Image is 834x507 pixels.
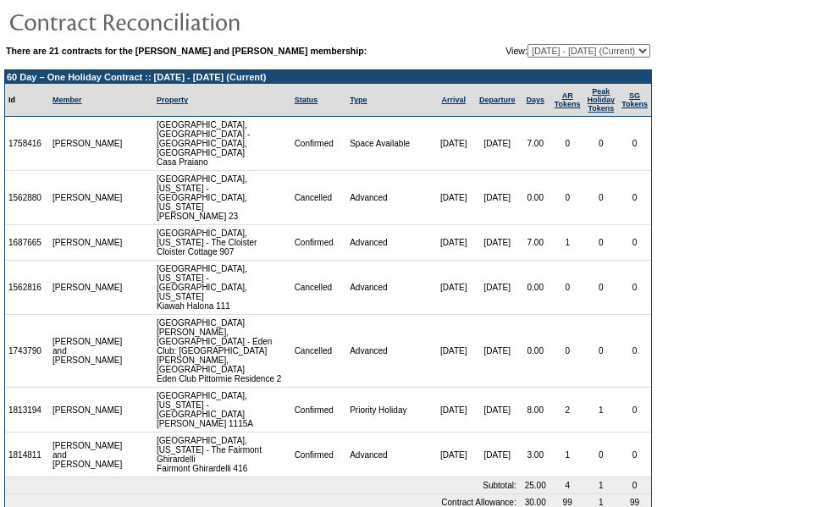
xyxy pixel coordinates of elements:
td: Confirmed [291,388,347,433]
td: 0 [618,117,651,171]
td: 1687665 [5,225,49,261]
td: Priority Holiday [346,388,432,433]
a: SGTokens [621,91,648,108]
td: [DATE] [432,433,474,477]
td: 25.00 [520,477,551,494]
td: 0 [618,433,651,477]
td: 0 [618,477,651,494]
td: 1562880 [5,171,49,225]
td: 0 [584,433,619,477]
td: 1814811 [5,433,49,477]
td: [PERSON_NAME] [49,388,126,433]
td: Advanced [346,433,432,477]
td: Confirmed [291,117,347,171]
td: [DATE] [475,315,520,388]
td: 0 [584,315,619,388]
td: 0 [551,315,584,388]
td: [GEOGRAPHIC_DATA][PERSON_NAME], [GEOGRAPHIC_DATA] - Eden Club: [GEOGRAPHIC_DATA][PERSON_NAME], [G... [153,315,291,388]
td: [PERSON_NAME] [49,117,126,171]
a: Arrival [441,96,466,104]
td: 7.00 [520,117,551,171]
td: [DATE] [475,171,520,225]
td: 0 [618,171,651,225]
td: 0 [584,117,619,171]
td: 0 [618,261,651,315]
td: [PERSON_NAME] [49,225,126,261]
td: [DATE] [475,117,520,171]
a: Member [52,96,82,104]
td: 1562816 [5,261,49,315]
td: 1758416 [5,117,49,171]
td: Subtotal: [5,477,520,494]
a: Days [526,96,544,104]
td: 1 [551,433,584,477]
td: 0 [551,171,584,225]
td: 0 [551,117,584,171]
td: [DATE] [475,261,520,315]
td: [DATE] [475,225,520,261]
td: 2 [551,388,584,433]
td: Advanced [346,171,432,225]
td: 4 [551,477,584,494]
td: Id [5,84,49,117]
a: ARTokens [555,91,581,108]
td: [GEOGRAPHIC_DATA], [GEOGRAPHIC_DATA] - [GEOGRAPHIC_DATA], [GEOGRAPHIC_DATA] Casa Praiano [153,117,291,171]
td: Advanced [346,225,432,261]
td: [PERSON_NAME] and [PERSON_NAME] [49,433,126,477]
td: 60 Day – One Holiday Contract :: [DATE] - [DATE] (Current) [5,70,651,84]
td: Advanced [346,261,432,315]
td: View: [467,44,650,58]
td: 1 [584,388,619,433]
a: Type [350,96,367,104]
td: 0 [584,171,619,225]
td: 0.00 [520,261,551,315]
td: 0 [618,315,651,388]
td: [GEOGRAPHIC_DATA], [US_STATE] - [GEOGRAPHIC_DATA], [US_STATE] [PERSON_NAME] 23 [153,171,291,225]
td: 1 [551,225,584,261]
td: [DATE] [475,388,520,433]
td: [DATE] [432,388,474,433]
td: 1 [584,477,619,494]
td: 1743790 [5,315,49,388]
td: [DATE] [475,433,520,477]
a: Departure [479,96,516,104]
td: [DATE] [432,225,474,261]
td: 8.00 [520,388,551,433]
td: Space Available [346,117,432,171]
td: 7.00 [520,225,551,261]
td: 0.00 [520,315,551,388]
img: pgTtlContractReconciliation.gif [8,4,347,38]
td: Advanced [346,315,432,388]
td: Cancelled [291,315,347,388]
td: Cancelled [291,261,347,315]
td: [GEOGRAPHIC_DATA], [US_STATE] - The Fairmont Ghirardelli Fairmont Ghirardelli 416 [153,433,291,477]
a: Peak HolidayTokens [588,87,616,113]
td: 0 [618,388,651,433]
a: Status [295,96,318,104]
td: Confirmed [291,433,347,477]
td: 0.00 [520,171,551,225]
td: 3.00 [520,433,551,477]
td: Cancelled [291,171,347,225]
a: Property [157,96,188,104]
td: 0 [584,225,619,261]
td: 0 [551,261,584,315]
td: [DATE] [432,171,474,225]
td: 0 [584,261,619,315]
td: 1813194 [5,388,49,433]
td: [PERSON_NAME] [49,171,126,225]
td: [GEOGRAPHIC_DATA], [US_STATE] - [GEOGRAPHIC_DATA] [PERSON_NAME] 1115A [153,388,291,433]
td: [GEOGRAPHIC_DATA], [US_STATE] - The Cloister Cloister Cottage 907 [153,225,291,261]
td: [DATE] [432,117,474,171]
b: There are 21 contracts for the [PERSON_NAME] and [PERSON_NAME] membership: [6,46,367,56]
td: [DATE] [432,315,474,388]
td: [DATE] [432,261,474,315]
td: 0 [618,225,651,261]
td: [GEOGRAPHIC_DATA], [US_STATE] - [GEOGRAPHIC_DATA], [US_STATE] Kiawah Halona 111 [153,261,291,315]
td: [PERSON_NAME] [49,261,126,315]
td: Confirmed [291,225,347,261]
td: [PERSON_NAME] and [PERSON_NAME] [49,315,126,388]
